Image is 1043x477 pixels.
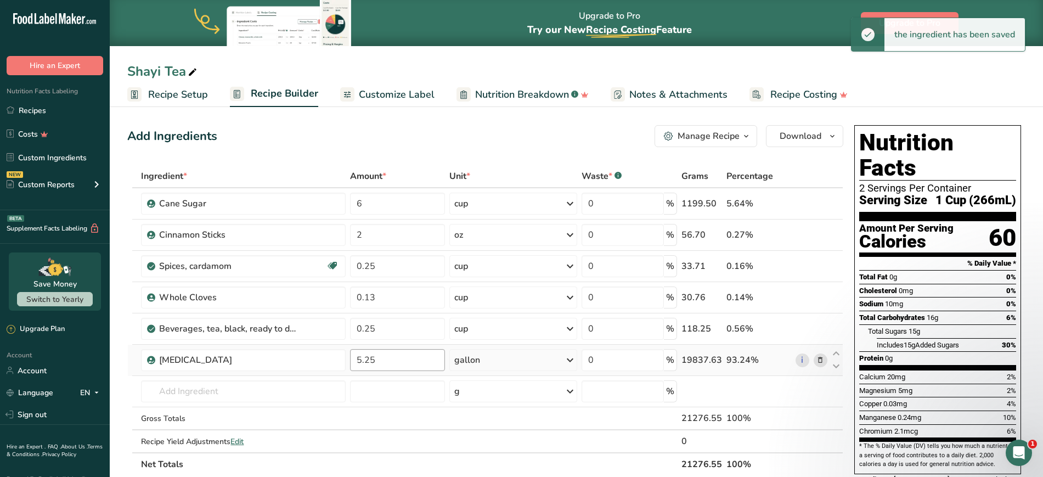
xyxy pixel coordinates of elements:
[796,353,809,367] a: i
[7,383,53,402] a: Language
[868,327,907,335] span: Total Sugars
[883,400,907,408] span: 0.03mg
[7,56,103,75] button: Hire an Expert
[894,427,918,435] span: 2.1mcg
[859,194,927,207] span: Serving Size
[681,291,722,304] div: 30.76
[859,223,954,234] div: Amount Per Serving
[527,1,692,46] div: Upgrade to Pro
[7,443,46,451] a: Hire an Expert .
[989,223,1016,252] div: 60
[887,373,905,381] span: 20mg
[681,260,722,273] div: 33.71
[681,228,722,242] div: 56.70
[1028,440,1037,448] span: 1
[159,197,296,210] div: Cane Sugar
[859,183,1016,194] div: 2 Servings Per Container
[770,87,837,102] span: Recipe Costing
[681,353,722,367] div: 19837.63
[148,87,208,102] span: Recipe Setup
[141,170,187,183] span: Ingredient
[726,170,773,183] span: Percentage
[454,197,468,210] div: cup
[859,373,886,381] span: Calcium
[726,322,791,335] div: 0.56%
[527,23,692,36] span: Try our New Feature
[33,278,77,290] div: Save Money
[456,82,589,107] a: Nutrition Breakdown
[7,443,103,458] a: Terms & Conditions .
[885,300,903,308] span: 10mg
[681,170,708,183] span: Grams
[726,353,791,367] div: 93.24%
[1006,440,1032,466] iframe: Intercom live chat
[1006,300,1016,308] span: 0%
[1006,287,1016,295] span: 0%
[927,313,938,322] span: 16g
[611,82,728,107] a: Notes & Attachments
[1003,413,1016,422] span: 10%
[80,386,103,399] div: EN
[340,82,435,107] a: Customize Label
[582,170,622,183] div: Waste
[859,427,893,435] span: Chromium
[859,273,888,281] span: Total Fat
[726,412,791,425] div: 100%
[726,291,791,304] div: 0.14%
[139,452,679,475] th: Net Totals
[1007,386,1016,395] span: 2%
[859,287,897,295] span: Cholesterol
[141,413,346,424] div: Gross Totals
[350,170,386,183] span: Amount
[251,86,318,101] span: Recipe Builder
[879,16,940,30] span: Upgrade to Pro
[230,436,244,447] span: Edit
[48,443,61,451] a: FAQ .
[1007,427,1016,435] span: 6%
[859,234,954,250] div: Calories
[859,130,1016,181] h1: Nutrition Facts
[1006,313,1016,322] span: 6%
[766,125,843,147] button: Download
[454,322,468,335] div: cup
[859,386,897,395] span: Magnesium
[454,260,468,273] div: cup
[230,81,318,108] a: Recipe Builder
[678,130,740,143] div: Manage Recipe
[726,228,791,242] div: 0.27%
[859,257,1016,270] section: % Daily Value *
[859,400,882,408] span: Copper
[454,228,463,242] div: oz
[159,228,296,242] div: Cinnamon Sticks
[449,170,470,183] span: Unit
[904,341,915,349] span: 15g
[909,327,920,335] span: 15g
[724,452,793,475] th: 100%
[127,82,208,107] a: Recipe Setup
[861,12,959,34] button: Upgrade to Pro
[859,354,883,362] span: Protein
[629,87,728,102] span: Notes & Attachments
[726,260,791,273] div: 0.16%
[475,87,569,102] span: Nutrition Breakdown
[1002,341,1016,349] span: 30%
[127,127,217,145] div: Add Ingredients
[159,291,296,304] div: Whole Cloves
[681,197,722,210] div: 1199.50
[681,412,722,425] div: 21276.55
[17,292,93,306] button: Switch to Yearly
[935,194,1016,207] span: 1 Cup (266mL)
[877,341,959,349] span: Includes Added Sugars
[679,452,724,475] th: 21276.55
[1006,273,1016,281] span: 0%
[127,61,199,81] div: Shayi Tea
[898,413,921,422] span: 0.24mg
[586,23,656,36] span: Recipe Costing
[884,18,1025,51] div: the ingredient has been saved
[1007,373,1016,381] span: 2%
[454,353,480,367] div: gallon
[655,125,757,147] button: Manage Recipe
[159,353,296,367] div: [MEDICAL_DATA]
[859,300,883,308] span: Sodium
[7,324,65,335] div: Upgrade Plan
